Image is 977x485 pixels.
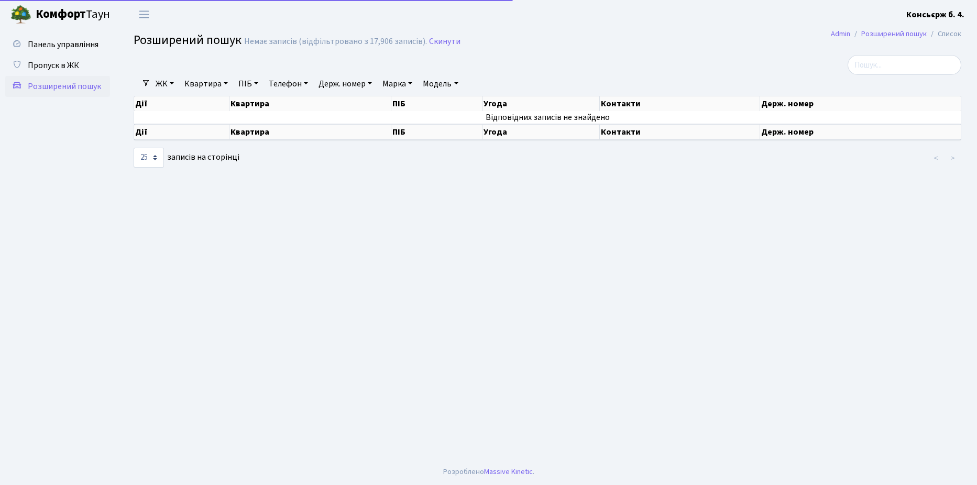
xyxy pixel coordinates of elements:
[391,124,482,140] th: ПІБ
[134,31,241,49] span: Розширений пошук
[28,39,98,50] span: Панель управління
[391,96,482,111] th: ПІБ
[419,75,462,93] a: Модель
[134,96,229,111] th: Дії
[5,55,110,76] a: Пропуск в ЖК
[36,6,86,23] b: Комфорт
[234,75,262,93] a: ПІБ
[151,75,178,93] a: ЖК
[229,124,391,140] th: Квартира
[815,23,977,45] nav: breadcrumb
[134,148,239,168] label: записів на сторінці
[484,466,533,477] a: Massive Kinetic
[36,6,110,24] span: Таун
[906,9,964,20] b: Консьєрж б. 4.
[28,60,79,71] span: Пропуск в ЖК
[5,76,110,97] a: Розширений пошук
[134,111,961,124] td: Відповідних записів не знайдено
[244,37,427,47] div: Немає записів (відфільтровано з 17,906 записів).
[265,75,312,93] a: Телефон
[131,6,157,23] button: Переключити навігацію
[848,55,961,75] input: Пошук...
[927,28,961,40] li: Список
[861,28,927,39] a: Розширений пошук
[28,81,101,92] span: Розширений пошук
[760,96,961,111] th: Держ. номер
[482,124,600,140] th: Угода
[10,4,31,25] img: logo.png
[443,466,534,478] div: Розроблено .
[134,148,164,168] select: записів на сторінці
[378,75,416,93] a: Марка
[180,75,232,93] a: Квартира
[229,96,391,111] th: Квартира
[429,37,460,47] a: Скинути
[600,96,761,111] th: Контакти
[5,34,110,55] a: Панель управління
[314,75,376,93] a: Держ. номер
[134,124,229,140] th: Дії
[906,8,964,21] a: Консьєрж б. 4.
[831,28,850,39] a: Admin
[600,124,761,140] th: Контакти
[482,96,600,111] th: Угода
[760,124,961,140] th: Держ. номер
